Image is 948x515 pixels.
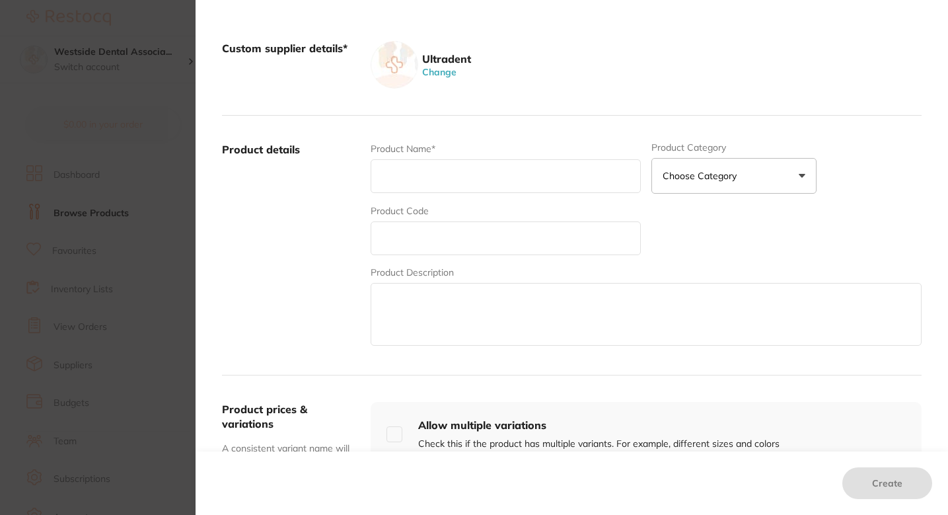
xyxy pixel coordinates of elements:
[418,438,780,451] p: Check this if the product has multiple variants. For example, different sizes and colors
[842,467,932,499] button: Create
[418,52,471,66] aside: Ultradent
[418,418,780,432] h4: Allow multiple variations
[222,41,360,89] label: Custom supplier details*
[222,442,360,494] p: A consistent variant name will allow users to identify the different variation easily when adding...
[222,142,360,348] label: Product details
[651,142,817,153] label: Product Category
[663,169,742,182] p: Choose Category
[371,41,418,89] img: supplier image
[222,403,307,430] label: Product prices & variations
[371,206,429,216] label: Product Code
[651,158,817,194] button: Choose Category
[418,66,460,78] button: Change
[371,267,454,278] label: Product Description
[371,143,435,154] label: Product Name*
